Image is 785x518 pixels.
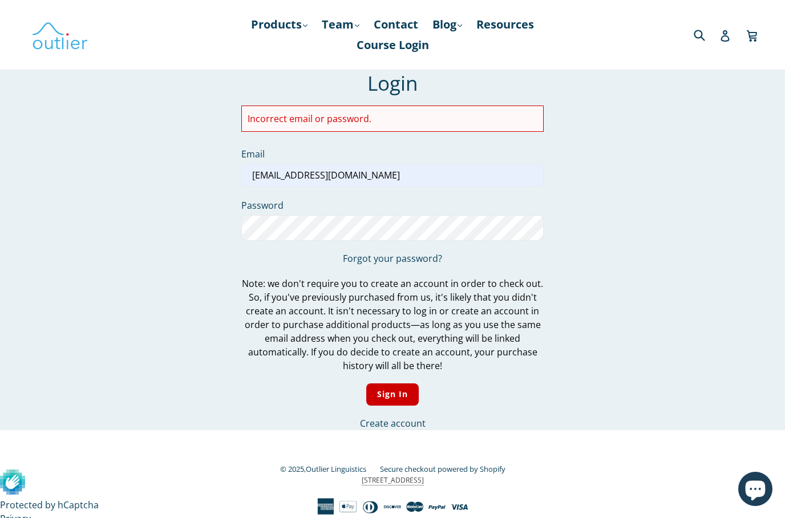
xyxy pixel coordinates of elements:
a: Secure checkout powered by Shopify [380,464,505,474]
li: Incorrect email or password. [248,112,537,126]
a: Outlier Linguistics [306,464,366,474]
a: Create account [360,417,426,430]
a: Resources [471,14,540,35]
h1: Login [241,71,544,95]
label: Email [241,147,544,161]
a: Blog [427,14,468,35]
a: Course Login [351,35,435,55]
a: Forgot your password? [343,252,442,265]
p: Note: we don't require you to create an account in order to check out. So, if you've previously p... [241,277,544,373]
inbox-online-store-chat: Shopify online store chat [735,472,776,509]
a: Products [245,14,313,35]
a: Contact [368,14,424,35]
a: Team [316,14,365,35]
small: © 2025, [280,464,378,474]
input: Sign In [366,383,419,406]
img: Outlier Linguistics [31,18,88,51]
label: Password [241,199,544,212]
input: Search [691,23,722,46]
